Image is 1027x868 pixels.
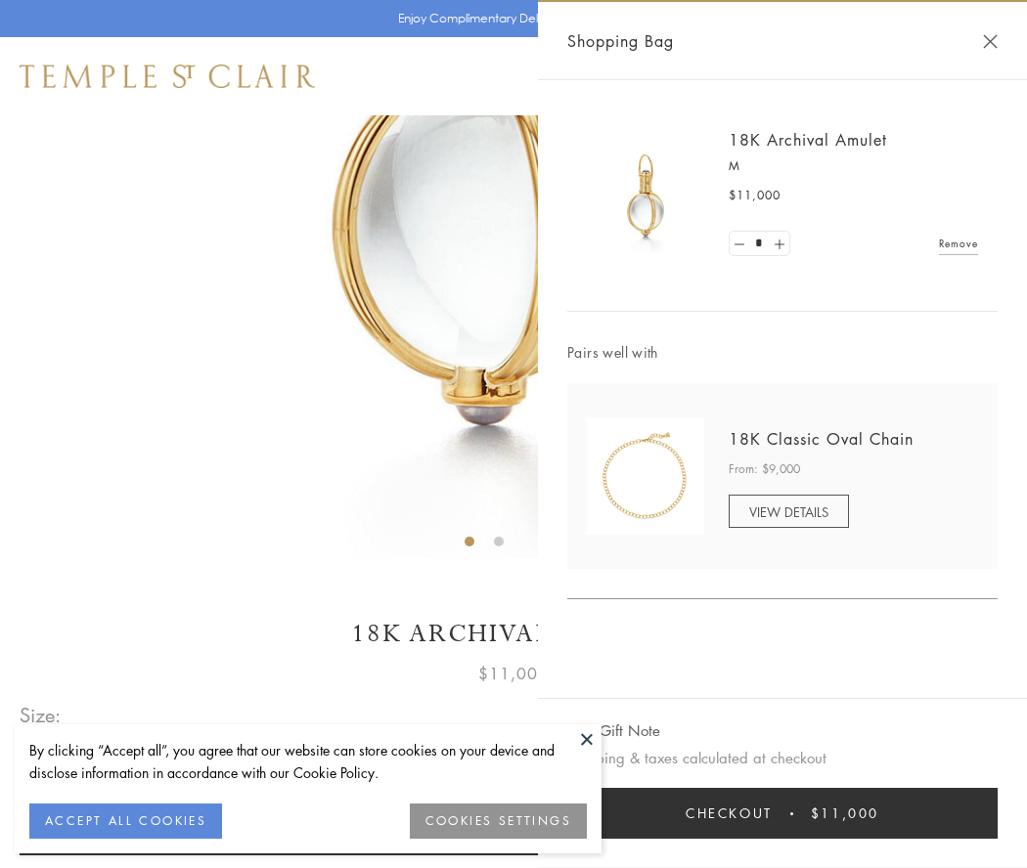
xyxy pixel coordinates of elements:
[587,137,704,254] img: 18K Archival Amulet
[730,232,749,256] a: Set quantity to 0
[686,803,773,824] span: Checkout
[769,232,788,256] a: Set quantity to 2
[749,502,828,521] span: VIEW DETAILS
[567,341,998,364] span: Pairs well with
[811,803,879,824] span: $11,000
[20,65,315,88] img: Temple St. Clair
[729,459,800,479] span: From: $9,000
[729,129,887,151] a: 18K Archival Amulet
[398,9,620,28] p: Enjoy Complimentary Delivery & Returns
[729,495,849,528] a: VIEW DETAILS
[410,803,587,839] button: COOKIES SETTINGS
[729,428,914,450] a: 18K Classic Oval Chain
[20,617,1007,651] h1: 18K Archival Amulet
[20,699,63,731] span: Size:
[567,746,998,770] p: Shipping & taxes calculated at checkout
[29,803,222,839] button: ACCEPT ALL COOKIES
[939,233,978,254] a: Remove
[587,417,704,535] img: N88865-OV18
[729,186,781,205] span: $11,000
[29,739,587,784] div: By clicking “Accept all”, you agree that our website can store cookies on your device and disclos...
[729,156,978,176] p: M
[567,28,674,54] span: Shopping Bag
[983,34,998,49] button: Close Shopping Bag
[567,788,998,839] button: Checkout $11,000
[567,718,660,743] button: Add Gift Note
[478,661,549,686] span: $11,000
